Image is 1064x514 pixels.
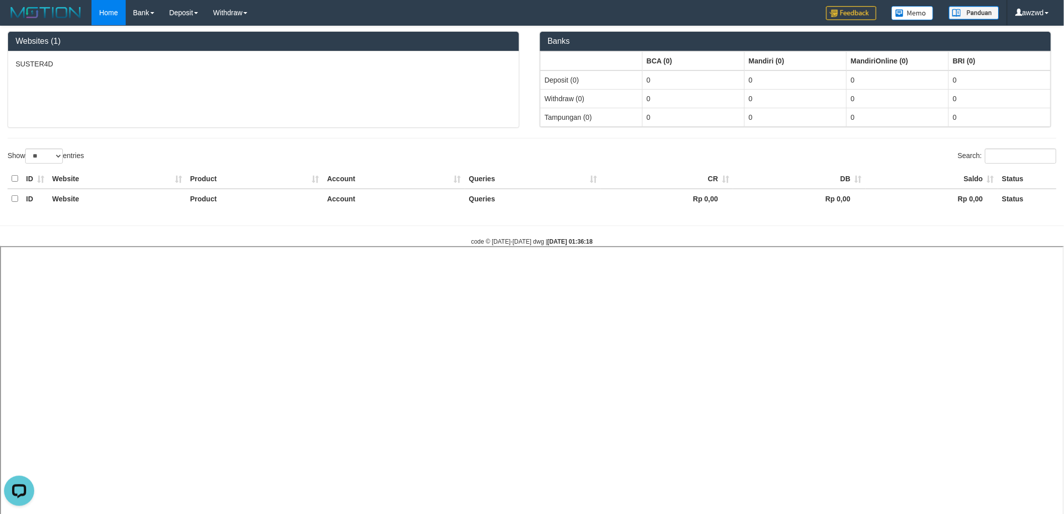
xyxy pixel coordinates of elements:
th: Group: activate to sort column ascending [541,51,643,70]
th: Account [323,169,465,189]
th: Rp 0,00 [601,189,733,208]
td: 0 [847,70,949,90]
td: 0 [745,89,847,108]
th: Product [186,189,323,208]
img: MOTION_logo.png [8,5,84,20]
th: Group: activate to sort column ascending [643,51,745,70]
td: 0 [745,108,847,126]
th: Group: activate to sort column ascending [745,51,847,70]
img: panduan.png [949,6,999,20]
th: Queries [465,189,601,208]
td: 0 [643,89,745,108]
th: Queries [465,169,601,189]
p: SUSTER4D [16,59,511,69]
img: Feedback.jpg [826,6,876,20]
th: Saldo [866,169,998,189]
th: Account [323,189,465,208]
td: 0 [847,108,949,126]
th: ID [22,189,48,208]
th: Website [48,189,186,208]
th: Product [186,169,323,189]
th: Group: activate to sort column ascending [949,51,1051,70]
small: code © [DATE]-[DATE] dwg | [471,238,593,245]
th: Website [48,169,186,189]
img: Button%20Memo.svg [892,6,934,20]
td: Tampungan (0) [541,108,643,126]
input: Search: [985,149,1056,164]
h3: Websites (1) [16,37,511,46]
th: DB [733,169,865,189]
td: Withdraw (0) [541,89,643,108]
th: Status [998,189,1056,208]
td: 0 [643,108,745,126]
th: ID [22,169,48,189]
td: 0 [745,70,847,90]
td: 0 [847,89,949,108]
td: 0 [949,89,1051,108]
th: Rp 0,00 [866,189,998,208]
th: Rp 0,00 [733,189,865,208]
strong: [DATE] 01:36:18 [548,238,593,245]
td: 0 [949,108,1051,126]
th: Status [998,169,1056,189]
th: Group: activate to sort column ascending [847,51,949,70]
th: CR [601,169,733,189]
td: Deposit (0) [541,70,643,90]
td: 0 [949,70,1051,90]
td: 0 [643,70,745,90]
label: Show entries [8,149,84,164]
label: Search: [958,149,1056,164]
select: Showentries [25,149,63,164]
h3: Banks [548,37,1043,46]
button: Open LiveChat chat widget [4,4,34,34]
